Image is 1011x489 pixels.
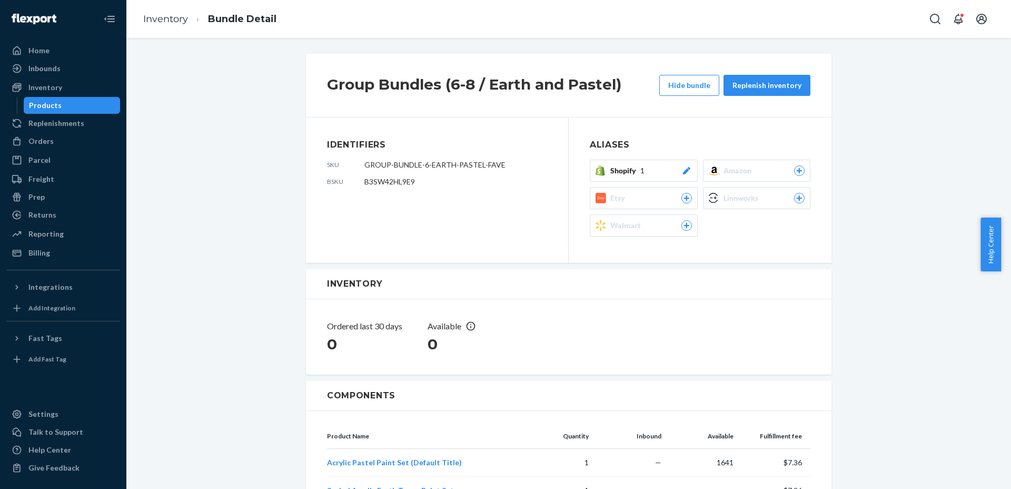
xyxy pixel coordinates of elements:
[143,13,188,25] a: Inventory
[723,165,756,176] span: Amazon
[28,445,71,455] div: Help Center
[6,459,120,476] button: Give Feedback
[723,193,762,203] span: Linnworks
[6,152,120,169] a: Parcel
[28,229,64,239] div: Reporting
[28,304,75,312] div: Add Integration
[327,177,343,186] p: bsku
[327,278,810,290] h3: Inventory
[28,136,54,146] div: Orders
[364,160,506,169] span: GROUP-BUNDLE-6-EARTH-PASTEL-FAVE
[135,4,285,35] ol: breadcrumbs
[6,244,120,261] a: Billing
[520,449,593,477] td: 1
[28,45,49,56] div: Home
[6,330,120,347] button: Fast Tags
[6,351,120,368] a: Add Fast Tag
[980,218,1001,271] button: Help Center
[428,321,461,331] span: Available
[593,424,666,449] th: Inbound
[6,442,120,458] a: Help Center
[703,187,811,209] button: Linnworks
[655,458,661,467] span: —
[703,160,811,182] button: Amazon
[723,75,810,96] button: Replenish inventory
[428,335,438,353] span: 0
[590,214,698,237] button: Walmart
[12,14,56,24] img: Flexport logo
[28,355,66,364] div: Add Fast Tag
[6,226,120,242] a: Reporting
[28,63,61,74] div: Inbounds
[327,75,659,94] h2: Group Bundles (6-8 / Earth and Pastel)
[610,220,645,231] span: Walmart
[659,75,719,96] button: Hide bundle
[6,60,120,77] a: Inbounds
[327,139,547,151] h3: Identifiers
[6,424,120,441] a: Talk to Support
[28,155,51,165] div: Parcel
[971,8,992,30] button: Open account menu
[6,79,120,96] a: Inventory
[925,8,946,30] button: Open Search Box
[738,449,810,477] td: $7.36
[6,300,120,317] a: Add Integration
[29,100,62,111] div: Products
[28,210,56,220] div: Returns
[327,389,810,402] h3: Components
[28,82,62,93] div: Inventory
[327,160,343,169] p: sku
[6,42,120,59] a: Home
[610,165,640,176] span: Shopify
[666,424,738,449] th: Available
[327,321,402,331] span: Ordered last 30 days
[28,118,84,129] div: Replenishments
[28,427,83,437] div: Talk to Support
[28,463,80,473] div: Give Feedback
[24,97,121,114] a: Products
[6,115,120,132] a: Replenishments
[28,192,45,202] div: Prep
[28,333,62,344] div: Fast Tags
[6,133,120,150] a: Orders
[590,139,810,151] h3: Aliases
[28,248,50,258] div: Billing
[666,449,738,477] td: 1641
[327,424,520,449] th: Product Name
[208,13,276,25] a: Bundle Detail
[6,207,120,223] a: Returns
[6,279,120,296] button: Integrations
[590,187,698,209] button: Etsy
[610,193,629,203] span: Etsy
[28,409,58,419] div: Settings
[520,424,593,449] th: Quantity
[640,165,645,176] span: 1
[28,174,54,184] div: Freight
[327,335,337,353] span: 0
[590,160,698,182] button: Shopify1
[6,189,120,206] a: Prep
[6,406,120,423] a: Settings
[948,8,969,30] button: Open notifications
[6,171,120,188] a: Freight
[28,282,73,292] div: Integrations
[364,177,415,186] span: B3SW42HL9E9
[738,424,810,449] th: Fulfillment fee
[327,458,462,467] a: Acrylic Pastel Paint Set (Default Title)
[99,8,120,30] button: Close Navigation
